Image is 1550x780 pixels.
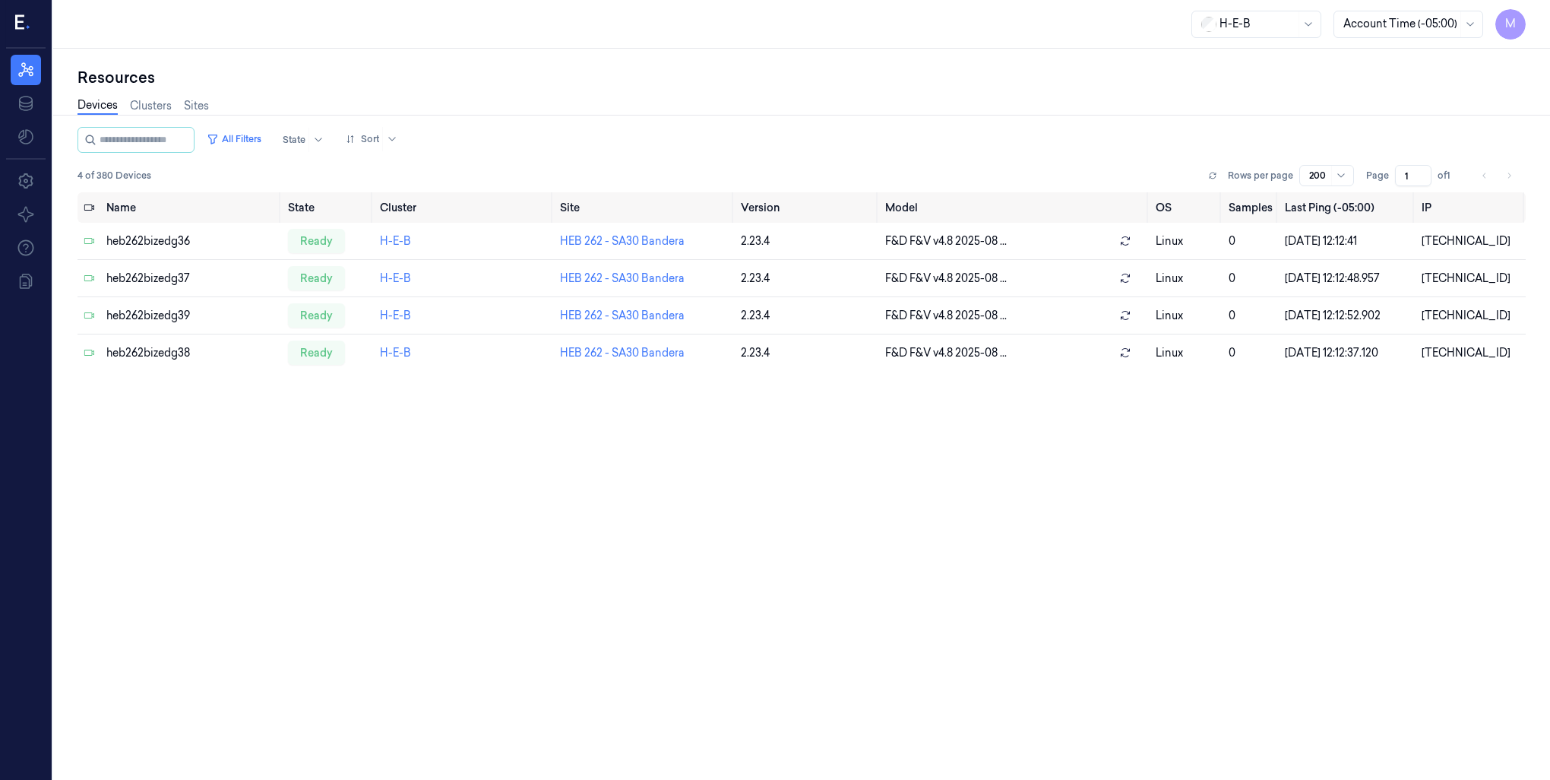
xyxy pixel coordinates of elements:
[879,192,1150,223] th: Model
[380,346,411,360] a: H-E-B
[1474,165,1520,186] nav: pagination
[1422,233,1520,249] div: [TECHNICAL_ID]
[380,234,411,248] a: H-E-B
[1285,345,1409,361] div: [DATE] 12:12:37.120
[106,233,276,249] div: heb262bizedg36
[1229,271,1273,287] div: 0
[735,192,879,223] th: Version
[1422,271,1520,287] div: [TECHNICAL_ID]
[1366,169,1389,182] span: Page
[1150,192,1223,223] th: OS
[1228,169,1293,182] p: Rows per page
[288,341,345,365] div: ready
[1156,345,1216,361] p: linux
[201,127,267,151] button: All Filters
[106,308,276,324] div: heb262bizedg39
[106,345,276,361] div: heb262bizedg38
[554,192,735,223] th: Site
[1422,345,1520,361] div: [TECHNICAL_ID]
[1438,169,1462,182] span: of 1
[1495,9,1526,40] button: M
[741,345,873,361] div: 2.23.4
[282,192,373,223] th: State
[1416,192,1526,223] th: IP
[1285,308,1409,324] div: [DATE] 12:12:52.902
[560,309,685,322] a: HEB 262 - SA30 Bandera
[1279,192,1415,223] th: Last Ping (-05:00)
[1229,233,1273,249] div: 0
[380,271,411,285] a: H-E-B
[77,97,118,115] a: Devices
[1156,308,1216,324] p: linux
[288,303,345,328] div: ready
[100,192,282,223] th: Name
[560,271,685,285] a: HEB 262 - SA30 Bandera
[741,271,873,287] div: 2.23.4
[77,169,151,182] span: 4 of 380 Devices
[288,266,345,290] div: ready
[374,192,554,223] th: Cluster
[77,67,1526,88] div: Resources
[1285,233,1409,249] div: [DATE] 12:12:41
[380,309,411,322] a: H-E-B
[885,308,1007,324] span: F&D F&V v4.8 2025-08 ...
[1422,308,1520,324] div: [TECHNICAL_ID]
[1156,271,1216,287] p: linux
[1229,345,1273,361] div: 0
[741,233,873,249] div: 2.23.4
[885,345,1007,361] span: F&D F&V v4.8 2025-08 ...
[1285,271,1409,287] div: [DATE] 12:12:48.957
[741,308,873,324] div: 2.23.4
[130,98,172,114] a: Clusters
[885,233,1007,249] span: F&D F&V v4.8 2025-08 ...
[184,98,209,114] a: Sites
[288,229,345,253] div: ready
[1229,308,1273,324] div: 0
[1223,192,1279,223] th: Samples
[560,234,685,248] a: HEB 262 - SA30 Bandera
[106,271,276,287] div: heb262bizedg37
[885,271,1007,287] span: F&D F&V v4.8 2025-08 ...
[560,346,685,360] a: HEB 262 - SA30 Bandera
[1156,233,1216,249] p: linux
